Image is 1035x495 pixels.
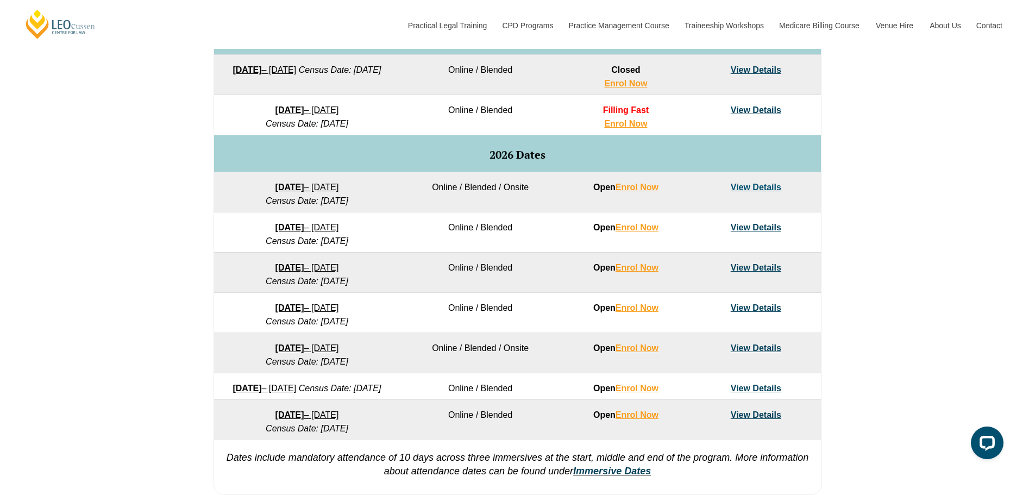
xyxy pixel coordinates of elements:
td: Online / Blended [400,373,561,400]
a: Enrol Now [616,183,658,192]
a: Medicare Billing Course [771,2,868,49]
a: Practice Management Course [561,2,676,49]
strong: [DATE] [233,65,261,74]
a: View Details [731,105,781,115]
em: Dates include mandatory attendance of 10 days across three immersives at the start, middle and en... [227,452,809,477]
strong: Open [593,343,658,353]
a: [PERSON_NAME] Centre for Law [24,9,97,40]
strong: [DATE] [275,263,304,272]
strong: Open [593,303,658,312]
a: [DATE]– [DATE] [275,263,339,272]
td: Online / Blended [400,95,561,135]
strong: Open [593,410,658,419]
a: View Details [731,65,781,74]
span: Filling Fast [603,105,649,115]
a: About Us [921,2,968,49]
a: View Details [731,410,781,419]
td: Online / Blended [400,55,561,95]
strong: [DATE] [275,223,304,232]
a: Enrol Now [604,119,647,128]
td: Online / Blended [400,293,561,333]
a: View Details [731,223,781,232]
td: Online / Blended / Onsite [400,333,561,373]
td: Online / Blended [400,212,561,253]
em: Census Date: [DATE] [266,277,348,286]
a: [DATE]– [DATE] [233,384,296,393]
a: Venue Hire [868,2,921,49]
a: Practical Legal Training [400,2,494,49]
a: Contact [968,2,1011,49]
a: Enrol Now [616,303,658,312]
strong: Open [593,263,658,272]
span: 2026 Dates [490,147,545,162]
em: Census Date: [DATE] [299,384,381,393]
a: [DATE]– [DATE] [275,105,339,115]
strong: [DATE] [275,303,304,312]
a: View Details [731,384,781,393]
a: Enrol Now [604,79,647,88]
em: Census Date: [DATE] [266,119,348,128]
em: Census Date: [DATE] [266,236,348,246]
a: [DATE]– [DATE] [275,410,339,419]
a: [DATE]– [DATE] [275,303,339,312]
iframe: LiveChat chat widget [962,422,1008,468]
a: Enrol Now [616,263,658,272]
a: Traineeship Workshops [676,2,771,49]
a: Enrol Now [616,343,658,353]
td: Online / Blended [400,253,561,293]
a: CPD Programs [494,2,560,49]
em: Census Date: [DATE] [299,65,381,74]
strong: [DATE] [275,343,304,353]
em: Census Date: [DATE] [266,357,348,366]
a: [DATE]– [DATE] [275,183,339,192]
a: View Details [731,343,781,353]
a: [DATE]– [DATE] [275,223,339,232]
em: Census Date: [DATE] [266,317,348,326]
a: [DATE]– [DATE] [275,343,339,353]
a: View Details [731,303,781,312]
strong: [DATE] [275,105,304,115]
strong: Open [593,183,658,192]
a: [DATE]– [DATE] [233,65,296,74]
strong: [DATE] [233,384,261,393]
span: Closed [611,65,640,74]
strong: [DATE] [275,410,304,419]
td: Online / Blended [400,400,561,440]
strong: Open [593,384,658,393]
a: Enrol Now [616,223,658,232]
a: Immersive Dates [573,466,651,477]
a: Enrol Now [616,410,658,419]
strong: Open [593,223,658,232]
a: Enrol Now [616,384,658,393]
em: Census Date: [DATE] [266,196,348,205]
strong: [DATE] [275,183,304,192]
a: View Details [731,263,781,272]
a: View Details [731,183,781,192]
td: Online / Blended / Onsite [400,172,561,212]
em: Census Date: [DATE] [266,424,348,433]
